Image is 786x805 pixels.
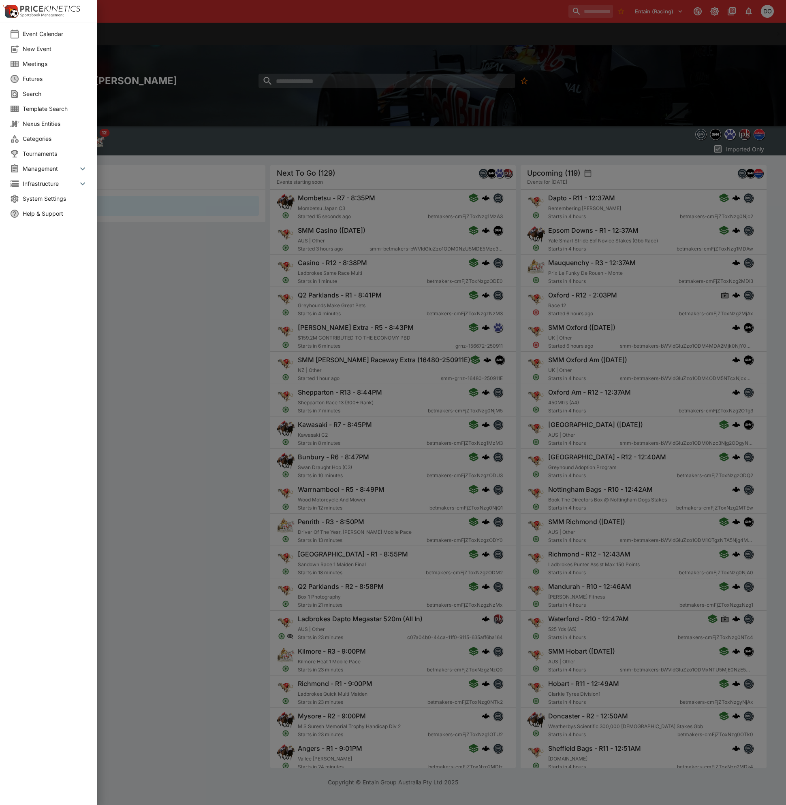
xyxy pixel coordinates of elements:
[20,6,80,12] img: PriceKinetics
[2,3,19,19] img: PriceKinetics Logo
[23,45,88,53] span: New Event
[23,30,88,38] span: Event Calendar
[23,179,78,188] span: Infrastructure
[20,13,64,17] img: Sportsbook Management
[23,119,88,128] span: Nexus Entities
[23,194,88,203] span: System Settings
[23,104,88,113] span: Template Search
[23,59,88,68] span: Meetings
[23,74,88,83] span: Futures
[23,134,88,143] span: Categories
[23,149,88,158] span: Tournaments
[23,89,88,98] span: Search
[23,164,78,173] span: Management
[23,209,88,218] span: Help & Support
